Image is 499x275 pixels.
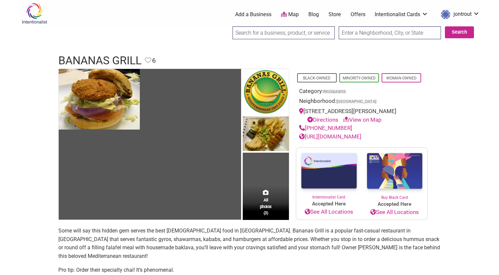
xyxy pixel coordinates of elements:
[299,87,424,97] div: Category:
[299,97,424,107] div: Neighborhood:
[296,148,362,194] img: Intentionalist Card
[362,148,427,195] img: Buy Black Card
[58,53,141,69] h1: Bananas Grill
[58,227,441,260] p: Some will say this hidden gem serves the best [DEMOGRAPHIC_DATA] food in [GEOGRAPHIC_DATA]. Banan...
[145,57,151,64] i: Favorite
[336,100,376,104] span: [GEOGRAPHIC_DATA]
[375,11,428,18] a: Intentionalist Cards
[296,208,362,216] a: See All Locations
[339,26,441,39] input: Enter a Neighborhood, City, or State
[323,89,346,94] a: Restaurants
[58,266,441,274] p: Pro tip: Order their specialty chai! It’s phenomenal.
[296,148,362,200] a: Intentionalist Card
[299,125,352,131] a: [PHONE_NUMBER]
[362,200,427,208] span: Accepted Here
[362,148,427,200] a: Buy Black Card
[260,197,272,216] span: All photos (3)
[296,200,362,208] span: Accepted Here
[328,11,341,18] a: Store
[438,9,480,20] a: jontrout
[362,208,427,217] a: See All Locations
[19,3,50,24] img: Intentionalist
[299,133,361,140] a: [URL][DOMAIN_NAME]
[299,107,424,124] div: [STREET_ADDRESS][PERSON_NAME]
[351,11,365,18] a: Offers
[343,76,376,80] a: Minority-Owned
[235,11,271,18] a: Add a Business
[233,26,335,39] input: Search for a business, product, or service
[281,11,299,18] a: Map
[307,116,338,123] a: Directions
[343,116,382,123] a: View on Map
[445,26,474,38] button: Search
[152,55,156,66] span: 6
[386,76,417,80] a: Woman-Owned
[308,11,319,18] a: Blog
[303,76,330,80] a: Black-Owned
